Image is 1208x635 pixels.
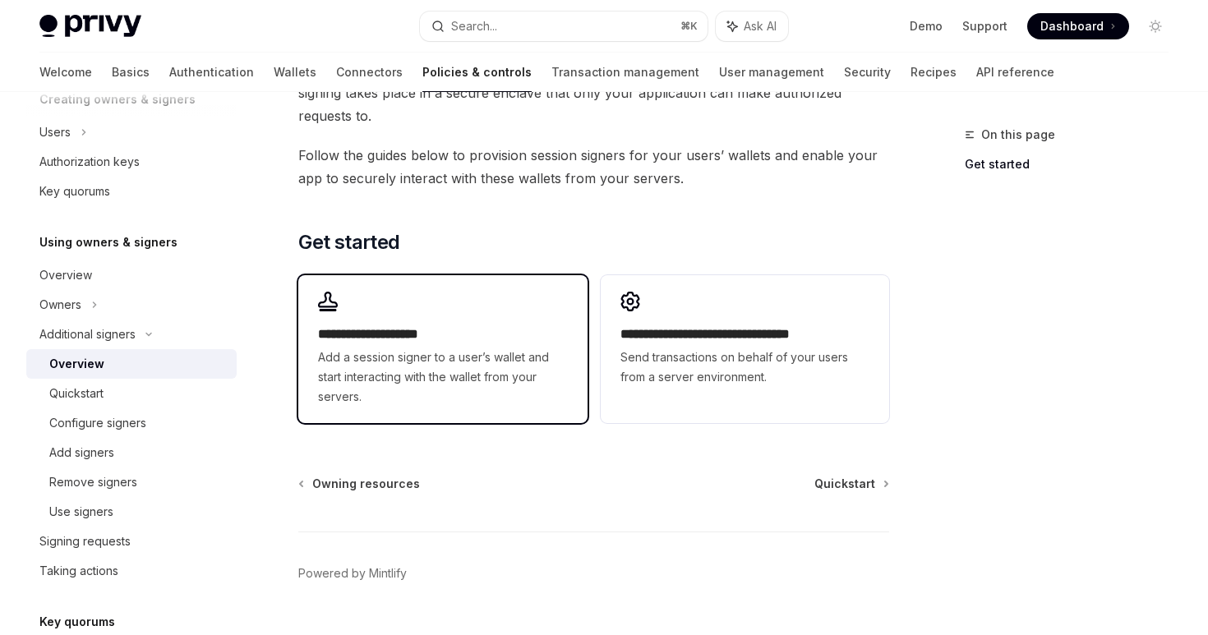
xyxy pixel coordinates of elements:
div: Users [39,122,71,142]
a: Overview [26,260,237,290]
a: Security [844,53,891,92]
span: Dashboard [1040,18,1104,35]
a: Dashboard [1027,13,1129,39]
a: **** **** **** *****Add a session signer to a user’s wallet and start interacting with the wallet... [298,275,587,423]
img: light logo [39,15,141,38]
span: Get started [298,229,399,255]
a: Owning resources [300,476,420,492]
a: Taking actions [26,556,237,586]
button: Search...⌘K [420,12,707,41]
div: Additional signers [39,324,136,344]
a: Remove signers [26,467,237,497]
a: Connectors [336,53,403,92]
a: Key quorums [26,177,237,206]
button: Toggle dark mode [1142,13,1169,39]
a: Policies & controls [422,53,532,92]
div: Overview [39,265,92,285]
div: Overview [49,354,104,374]
a: Use signers [26,497,237,527]
span: Add a session signer to a user’s wallet and start interacting with the wallet from your servers. [318,347,567,407]
span: ⌘ K [680,20,698,33]
div: Remove signers [49,472,137,492]
a: Recipes [911,53,957,92]
a: Get started [965,151,1182,177]
a: Support [962,18,1007,35]
div: Configure signers [49,413,146,433]
a: Quickstart [814,476,888,492]
span: Follow the guides below to provision session signers for your users’ wallets and enable your app ... [298,144,889,190]
div: Owners [39,295,81,315]
div: Signing requests [39,531,131,551]
div: Add signers [49,443,114,462]
h5: Key quorums [39,612,115,632]
div: Use signers [49,502,113,522]
span: Quickstart [814,476,875,492]
a: Authorization keys [26,147,237,177]
span: Ask AI [744,18,777,35]
button: Ask AI [716,12,788,41]
a: Wallets [274,53,316,92]
div: Taking actions [39,561,118,581]
span: Send transactions on behalf of your users from a server environment. [620,347,869,387]
span: Owning resources [312,476,420,492]
a: User management [719,53,824,92]
a: API reference [976,53,1054,92]
div: Key quorums [39,182,110,201]
a: Demo [910,18,943,35]
a: Powered by Mintlify [298,565,407,582]
div: Authorization keys [39,152,140,172]
a: Transaction management [551,53,699,92]
div: Search... [451,16,497,36]
a: Overview [26,349,237,379]
a: Basics [112,53,150,92]
a: Quickstart [26,379,237,408]
div: Quickstart [49,384,104,403]
a: Signing requests [26,527,237,556]
span: On this page [981,125,1055,145]
a: Configure signers [26,408,237,438]
a: Authentication [169,53,254,92]
a: Add signers [26,438,237,467]
a: Welcome [39,53,92,92]
span: Privy’s architecture guarantees that a will never see the wallet’s private key. All signing takes... [298,58,889,127]
h5: Using owners & signers [39,232,178,252]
